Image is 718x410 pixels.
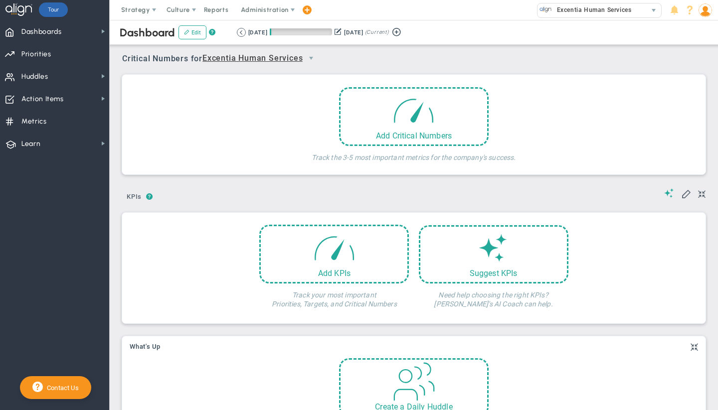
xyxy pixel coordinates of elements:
button: Edit [179,25,206,39]
span: (Current) [365,28,389,37]
div: [DATE] [248,28,267,37]
img: 32836.Company.photo [539,3,552,16]
h4: Track your most important Priorities, Targets, and Critical Numbers [259,283,409,308]
h4: Track the 3-5 most important metrics for the company's success. [312,146,516,162]
span: Administration [241,6,288,13]
div: Suggest KPIs [420,269,567,278]
div: Add KPIs [261,269,407,278]
span: Dashboard [120,26,175,39]
span: Culture [167,6,190,13]
span: Excentia Human Services [552,3,631,16]
span: Edit My KPIs [681,188,691,198]
span: Critical Numbers for [122,50,322,68]
span: KPIs [122,189,146,205]
div: Period Progress: 2% Day 32 of 1069 with 1037 remaining. [270,28,332,35]
button: Go to previous period [237,28,246,37]
span: Priorities [21,44,51,65]
span: What's Up [130,343,161,350]
h4: Need help choosing the right KPIs? [PERSON_NAME]'s AI Coach can help. [419,283,568,308]
button: What's Up [130,343,161,351]
span: Contact Us [43,384,79,392]
span: Suggestions (AI Feature) [664,188,674,198]
span: Metrics [21,111,47,132]
button: KPIs [122,189,146,206]
img: 187439.Person.photo [699,3,712,17]
span: Excentia Human Services [202,52,303,65]
span: Action Items [21,89,64,110]
span: select [303,50,320,67]
div: Add Critical Numbers [341,131,487,140]
span: select [647,3,661,17]
span: Learn [21,134,40,154]
div: [DATE] [344,28,363,37]
span: Strategy [121,6,150,13]
span: Huddles [21,66,48,87]
span: Dashboards [21,21,62,42]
